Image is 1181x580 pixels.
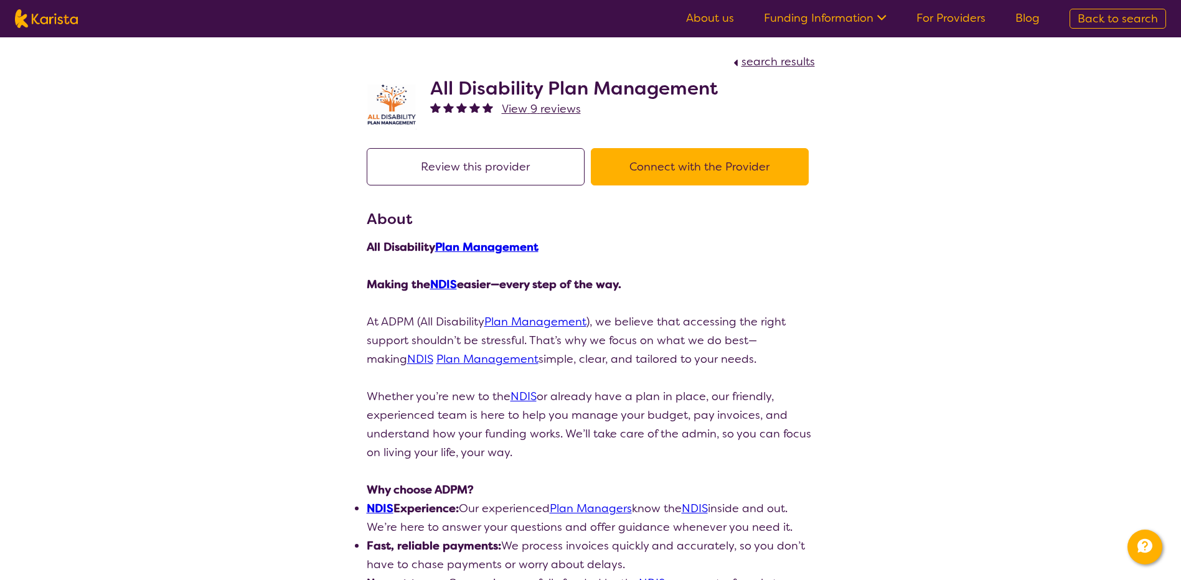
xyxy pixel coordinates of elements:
img: fullstar [430,102,441,113]
a: Blog [1015,11,1040,26]
button: Channel Menu [1127,530,1162,564]
a: NDIS [367,501,393,516]
a: Connect with the Provider [591,159,815,174]
li: We process invoices quickly and accurately, so you don’t have to chase payments or worry about de... [367,536,815,574]
a: NDIS [430,277,457,292]
img: Karista logo [15,9,78,28]
h3: About [367,208,815,230]
p: Whether you’re new to the or already have a plan in place, our friendly, experienced team is here... [367,387,815,462]
a: Back to search [1070,9,1166,29]
a: About us [686,11,734,26]
a: NDIS [407,352,433,367]
strong: Making the easier—every step of the way. [367,277,621,292]
span: View 9 reviews [502,101,581,116]
a: Plan Management [436,352,539,367]
a: Funding Information [764,11,887,26]
a: Plan Management [484,314,586,329]
p: At ADPM (All Disability ), we believe that accessing the right support shouldn’t be stressful. Th... [367,312,815,368]
a: For Providers [916,11,986,26]
button: Review this provider [367,148,585,185]
strong: Experience: [367,501,459,516]
a: Review this provider [367,159,591,174]
button: Connect with the Provider [591,148,809,185]
h2: All Disability Plan Management [430,77,718,100]
img: fullstar [456,102,467,113]
strong: All Disability [367,240,539,255]
img: fullstar [469,102,480,113]
strong: Fast, reliable payments: [367,538,501,553]
li: Our experienced know the inside and out. We’re here to answer your questions and offer guidance w... [367,499,815,536]
a: search results [730,54,815,69]
a: View 9 reviews [502,100,581,118]
a: Plan Management [435,240,539,255]
strong: Why choose ADPM? [367,482,474,497]
a: Plan Managers [550,501,632,516]
span: Back to search [1078,11,1158,26]
span: search results [741,54,815,69]
img: fullstar [482,102,493,113]
img: fullstar [443,102,454,113]
img: at5vqv0lot2lggohlylh.jpg [367,81,416,129]
a: NDIS [511,389,537,404]
a: NDIS [682,501,708,516]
